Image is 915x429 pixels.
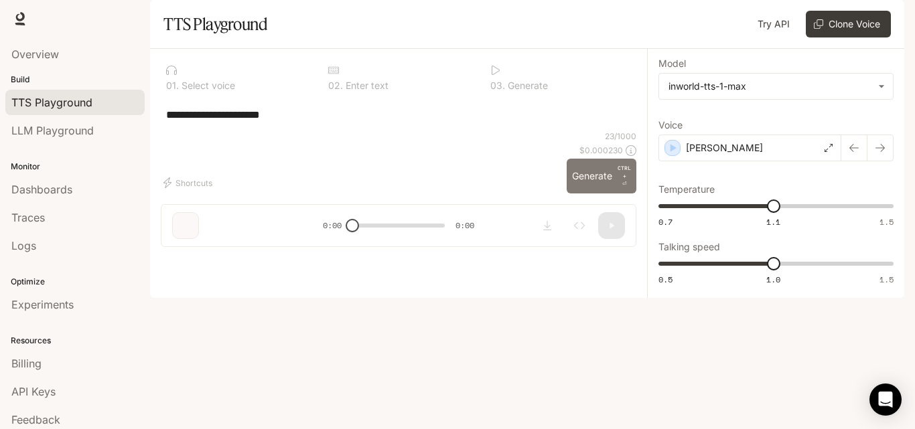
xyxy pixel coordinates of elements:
button: GenerateCTRL +⏎ [567,159,636,193]
div: inworld-tts-1-max [659,74,893,99]
p: [PERSON_NAME] [686,141,763,155]
p: Temperature [658,185,715,194]
div: Open Intercom Messenger [869,383,902,416]
p: $ 0.000230 [579,145,623,156]
span: 1.5 [879,216,894,228]
p: 0 1 . [166,81,179,90]
p: Generate [505,81,548,90]
div: inworld-tts-1-max [668,80,871,93]
button: Clone Voice [806,11,891,37]
p: 23 / 1000 [605,131,636,142]
a: Try API [752,11,795,37]
p: Model [658,59,686,68]
p: 0 3 . [490,81,505,90]
h1: TTS Playground [163,11,267,37]
p: ⏎ [618,164,631,188]
span: 1.5 [879,274,894,285]
p: Enter text [343,81,389,90]
span: 0.5 [658,274,673,285]
p: Voice [658,120,683,130]
span: 1.0 [766,274,780,285]
p: Select voice [179,81,235,90]
p: Talking speed [658,242,720,252]
button: Shortcuts [161,172,218,193]
span: 1.1 [766,216,780,228]
p: 0 2 . [328,81,343,90]
span: 0.7 [658,216,673,228]
p: CTRL + [618,164,631,180]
